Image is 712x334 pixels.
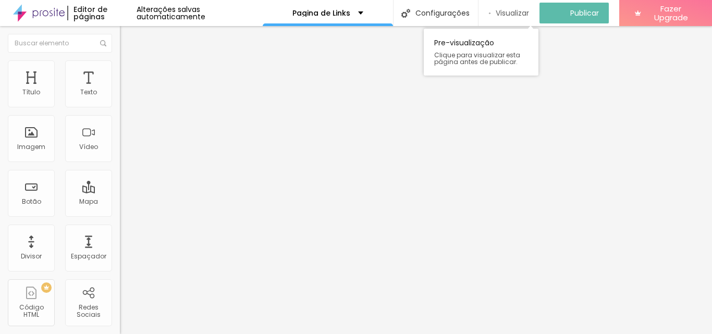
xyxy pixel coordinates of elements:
[434,52,528,65] span: Clique para visualizar esta página antes de publicar.
[100,40,106,46] img: Icone
[496,9,529,17] span: Visualizar
[570,9,599,17] span: Publicar
[17,143,45,151] div: Imagem
[10,304,52,319] div: Código HTML
[22,198,41,205] div: Botão
[646,4,696,22] span: Fazer Upgrade
[67,6,137,20] div: Editor de páginas
[8,34,112,53] input: Buscar elemento
[68,304,109,319] div: Redes Sociais
[539,3,609,23] button: Publicar
[21,253,42,260] div: Divisor
[22,89,40,96] div: Título
[478,3,540,23] button: Visualizar
[401,9,410,18] img: Icone
[71,253,106,260] div: Espaçador
[120,26,712,334] iframe: Editor
[79,143,98,151] div: Vídeo
[79,198,98,205] div: Mapa
[80,89,97,96] div: Texto
[424,29,538,76] div: Pre-visualização
[292,9,350,17] p: Pagina de Links
[137,6,263,20] div: Alterações salvas automaticamente
[489,9,491,18] img: view-1.svg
